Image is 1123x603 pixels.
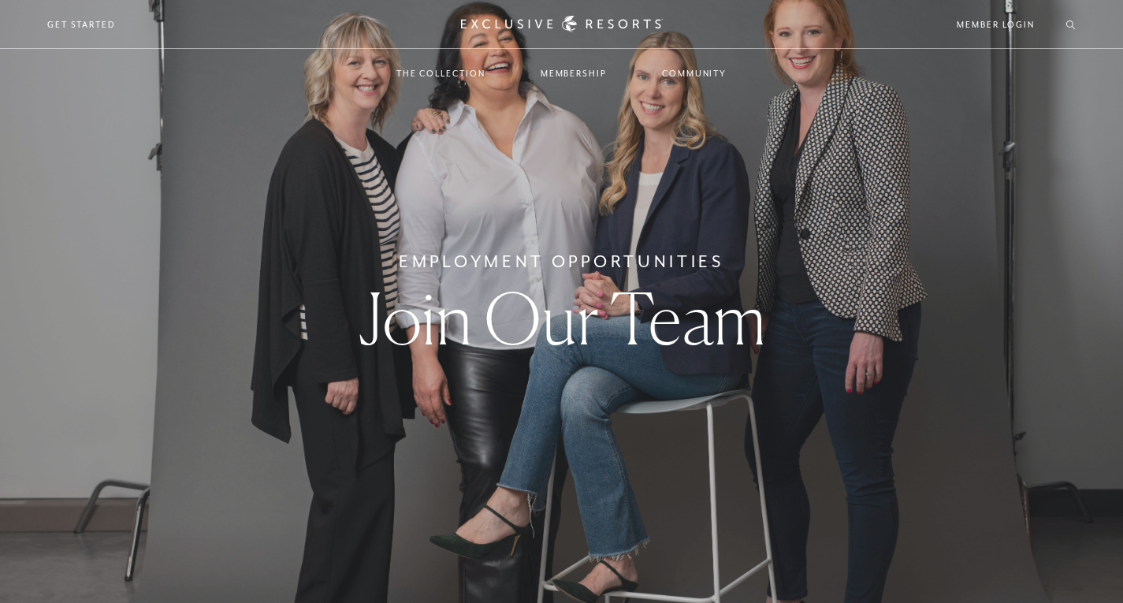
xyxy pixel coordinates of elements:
a: The Collection [381,50,501,96]
a: Member Login [957,17,1035,32]
a: Membership [525,50,623,96]
a: Get Started [47,17,116,32]
h6: Employment Opportunities [399,249,724,274]
h1: Join Our Team [358,283,766,354]
a: Community [646,50,742,96]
